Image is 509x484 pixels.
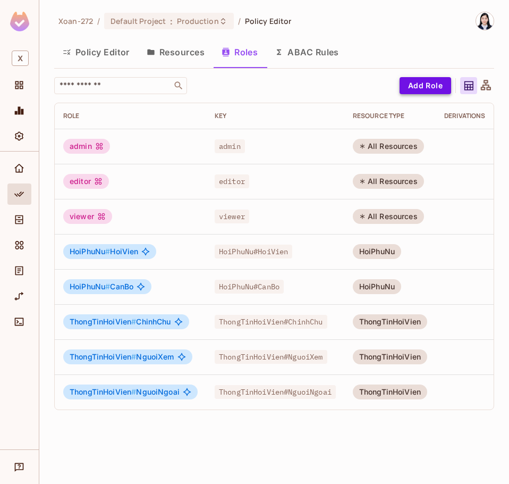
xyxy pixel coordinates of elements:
[63,174,109,189] div: editor
[7,183,31,205] div: Policy
[70,318,171,326] span: ChinhChu
[7,126,31,147] div: Settings
[131,387,136,396] span: #
[70,387,136,396] span: ThongTinHoiVien
[70,353,174,361] span: NguoiXem
[7,260,31,281] div: Audit Log
[131,352,136,361] span: #
[70,247,110,256] span: HoiPhuNu
[213,39,266,65] button: Roles
[215,315,327,329] span: ThongTinHoiVien#ChinhChu
[177,16,218,26] span: Production
[7,46,31,70] div: Workspace: Xoan-272
[70,352,136,361] span: ThongTinHoiVien
[238,16,241,26] li: /
[7,286,31,307] div: URL Mapping
[353,209,424,224] div: All Resources
[7,311,31,332] div: Connect
[353,279,401,294] div: HoiPhuNu
[97,16,100,26] li: /
[58,16,93,26] span: the active workspace
[7,235,31,256] div: Elements
[7,456,31,478] div: Help & Updates
[12,51,29,66] span: X
[70,282,110,291] span: HoiPhuNu
[63,209,112,224] div: viewer
[353,174,424,189] div: All Resources
[400,77,451,94] button: Add Role
[10,12,29,31] img: SReyMgAAAABJRU5ErkJggg==
[7,158,31,179] div: Home
[476,12,494,30] img: Xoan Trần
[444,112,485,120] div: Derivations
[63,112,198,120] div: Role
[138,39,213,65] button: Resources
[70,247,138,256] span: HoiVien
[105,247,110,256] span: #
[169,17,173,26] span: :
[7,100,31,121] div: Monitoring
[353,314,427,329] div: ThongTinHoiVien
[131,317,136,326] span: #
[353,112,427,120] div: RESOURCE TYPE
[353,385,427,399] div: ThongTinHoiVien
[70,388,180,396] span: NguoiNgoai
[215,385,336,399] span: ThongTinHoiVien#NguoiNgoai
[353,244,401,259] div: HoiPhuNu
[7,209,31,230] div: Directory
[353,349,427,364] div: ThongTinHoiVien
[215,139,245,153] span: admin
[70,317,136,326] span: ThongTinHoiVien
[215,350,327,364] span: ThongTinHoiVien#NguoiXem
[105,282,110,291] span: #
[353,139,424,154] div: All Resources
[215,210,249,223] span: viewer
[215,245,292,258] span: HoiPhuNu#HoiVien
[215,174,249,188] span: editor
[215,112,336,120] div: Key
[70,282,133,291] span: CanBo
[266,39,347,65] button: ABAC Rules
[7,74,31,96] div: Projects
[215,280,284,294] span: HoiPhuNu#CanBo
[111,16,166,26] span: Default Project
[245,16,292,26] span: Policy Editor
[54,39,138,65] button: Policy Editor
[63,139,110,154] div: admin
